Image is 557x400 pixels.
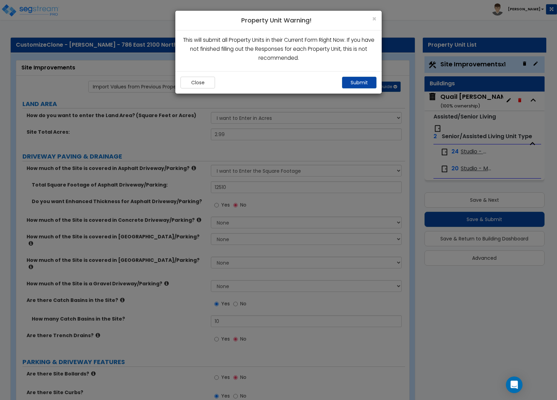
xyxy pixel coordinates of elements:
span: × [372,14,377,24]
h4: Property Unit Warning! [180,16,377,25]
p: This will submit all Property Units in their Current Form Right Now. If you have not finished fil... [180,36,377,63]
button: Close [372,15,377,22]
button: Close [180,77,215,88]
button: Submit [342,77,377,88]
div: Open Intercom Messenger [506,377,522,393]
